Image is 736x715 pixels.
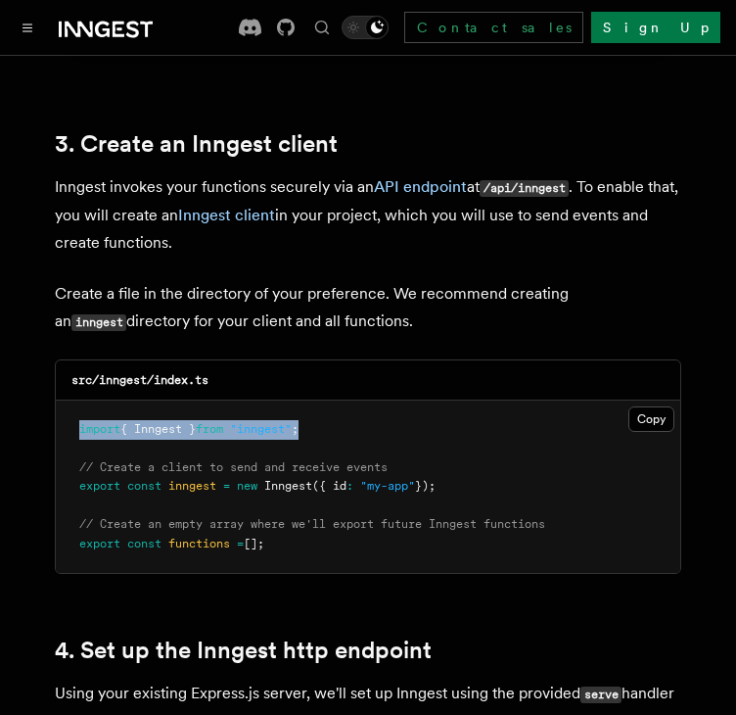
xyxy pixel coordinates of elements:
code: src/inngest/index.ts [71,373,208,387]
span: functions [168,537,230,550]
span: = [223,479,230,493]
span: inngest [168,479,216,493]
code: inngest [71,314,126,331]
span: "inngest" [230,422,292,436]
span: ({ id [312,479,346,493]
a: Inngest client [178,206,275,224]
span: Inngest [264,479,312,493]
a: 4. Set up the Inngest http endpoint [55,637,432,664]
span: // Create an empty array where we'll export future Inngest functions [79,517,545,531]
button: Copy [628,406,674,432]
button: Toggle navigation [16,16,39,39]
code: /api/inngest [480,180,569,197]
span: { Inngest } [120,422,196,436]
span: : [346,479,353,493]
span: // Create a client to send and receive events [79,460,388,474]
span: export [79,537,120,550]
a: Contact sales [404,12,583,43]
span: const [127,537,161,550]
a: 3. Create an Inngest client [55,130,338,158]
button: Toggle dark mode [342,16,389,39]
p: Create a file in the directory of your preference. We recommend creating an directory for your cl... [55,280,681,336]
span: import [79,422,120,436]
span: }); [415,479,436,493]
span: export [79,479,120,493]
a: API endpoint [374,177,467,196]
span: []; [244,537,264,550]
span: "my-app" [360,479,415,493]
span: = [237,537,244,550]
span: ; [292,422,299,436]
button: Find something... [310,16,334,39]
code: serve [580,687,621,703]
p: Inngest invokes your functions securely via an at . To enable that, you will create an in your pr... [55,173,681,257]
span: new [237,479,257,493]
span: const [127,479,161,493]
span: from [196,422,223,436]
a: Sign Up [591,12,720,43]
